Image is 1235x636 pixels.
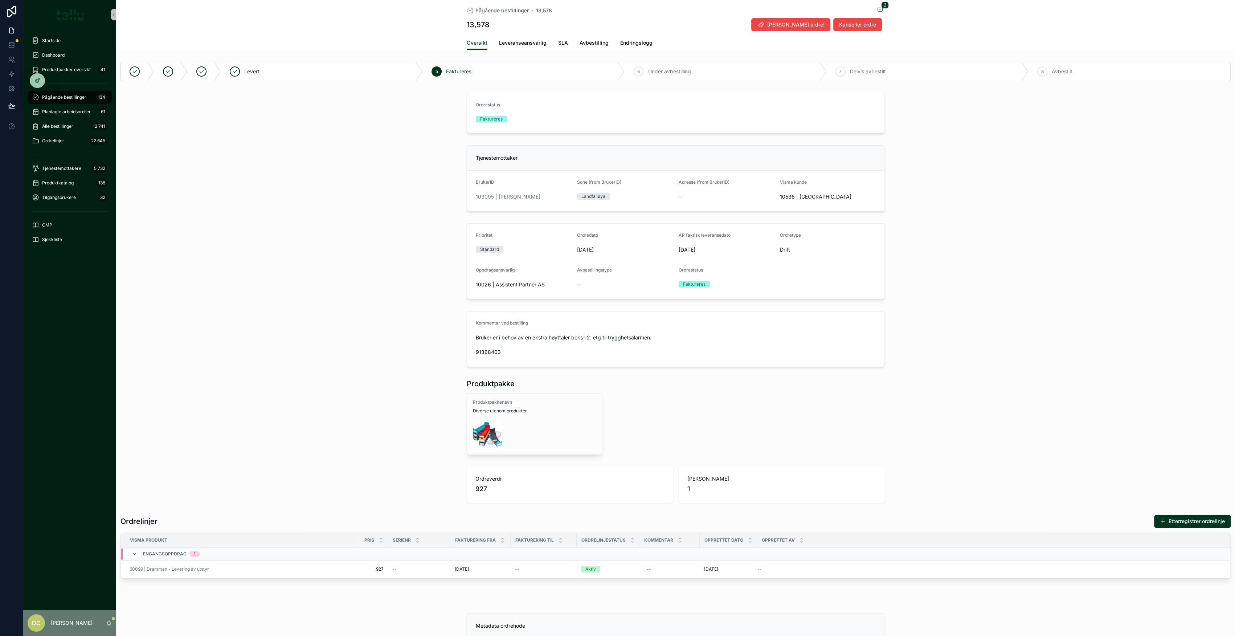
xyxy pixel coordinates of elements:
[620,39,653,46] span: Endringslogg
[476,267,515,273] span: Oppdragsansvarlig
[476,623,525,629] span: Metadata ordrehode
[455,566,469,572] span: [DATE]
[476,334,876,356] span: Bruker er i behov av en ekstra høyttaler boks i 2. etg til trygghetsalarmen. 91368403
[42,166,81,171] span: Tjenestemottakere
[644,563,695,575] a: --
[757,566,762,572] span: --
[679,232,731,238] span: AP faktisk leveransedato
[648,68,691,75] span: Under avbestilling
[679,267,703,273] span: Ordrestatus
[42,67,91,73] span: Produktpakker oversikt
[577,232,598,238] span: Ordredato
[577,246,673,253] span: [DATE]
[28,176,112,189] a: Produktkatalog138
[647,566,651,572] div: --
[23,29,116,256] div: scrollable content
[42,222,52,228] span: CMP
[393,537,411,543] span: Serienr
[499,36,547,51] a: Leveranseansvarlig
[28,191,112,204] a: Tilgangsbrukere32
[499,39,547,46] span: Leveranseansvarlig
[1041,69,1043,74] span: 8
[679,193,683,200] span: --
[515,566,519,572] span: --
[28,49,112,62] a: Dashboard
[476,155,518,161] span: Tjenestemottaker
[42,237,62,242] span: Sjekkliste
[363,566,384,572] a: 927
[130,537,167,543] span: Visma produkt
[476,320,528,326] span: Kommentar ved bestilling
[130,566,209,572] span: 60099 | Drammen - Levering av utstyr
[581,193,605,200] div: Landfalløya
[687,475,876,482] span: [PERSON_NAME]
[32,619,41,627] span: DC
[644,537,673,543] span: Kommentar
[476,102,500,107] span: Ordrestatus
[515,566,572,572] a: --
[99,107,107,116] div: 61
[839,69,842,74] span: 7
[28,63,112,76] a: Produktpakker oversikt41
[96,93,107,102] div: 134
[28,233,112,246] a: Sjekkliste
[473,399,596,405] span: Produktpakkenavn
[480,116,503,122] div: Faktureres
[42,52,65,58] span: Dashboard
[467,7,529,14] a: Pågående bestillinger
[435,69,438,74] span: 5
[476,232,492,238] span: Prioritet
[704,566,753,572] a: [DATE]
[28,91,112,104] a: Pågående bestillinger134
[1052,68,1072,75] span: Avbestilt
[580,39,609,46] span: Avbestilling
[42,195,76,200] span: Tilgangsbrukere
[850,68,886,75] span: Delvis avbestilt
[475,484,664,494] span: 927
[875,6,885,15] button: 2
[580,36,609,51] a: Avbestilling
[98,65,107,74] div: 41
[476,193,540,200] a: 103095 | [PERSON_NAME]
[473,408,596,414] span: Diverse utenom produkter
[467,39,487,46] span: Oversikt
[98,193,107,202] div: 32
[1154,515,1231,528] button: Etterregistrer ordrelinje
[704,537,743,543] span: Opprettet dato
[130,566,354,572] a: 60099 | Drammen - Levering av utstyr
[194,551,196,557] div: 1
[833,18,882,31] button: Kanseller ordre
[476,179,494,185] span: BrukerID
[473,420,502,449] img: images-(3).jpg
[762,537,795,543] span: Opprettet av
[28,162,112,175] a: Tjenestemottakere5 732
[455,566,506,572] a: [DATE]
[467,20,490,30] h1: 13,578
[751,18,830,31] button: [PERSON_NAME] ordre!
[780,232,801,238] span: Ordretype
[56,9,84,20] img: App logo
[92,164,107,173] div: 5 732
[89,136,107,145] div: 22 645
[28,219,112,232] a: CMP
[780,193,851,200] span: 10536 | [GEOGRAPHIC_DATA]
[467,379,515,389] h1: Produktpakke
[42,138,64,144] span: Ordrelinjer
[558,39,568,46] span: SLA
[455,537,496,543] span: Fakturering fra
[392,566,397,572] span: --
[28,34,112,47] a: Startside
[467,393,602,455] a: ProduktpakkenavnDiverse utenom produkterimages-(3).jpg
[536,7,552,14] a: 13,578
[475,7,529,14] span: Pågående bestillinger
[757,566,1221,572] a: --
[515,537,554,543] span: Fakturering til
[704,566,718,572] span: [DATE]
[585,566,596,572] div: Aktiv
[881,1,889,9] span: 2
[28,105,112,118] a: Planlagte arbeidsordrer61
[467,36,487,50] a: Oversikt
[91,122,107,131] div: 12 741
